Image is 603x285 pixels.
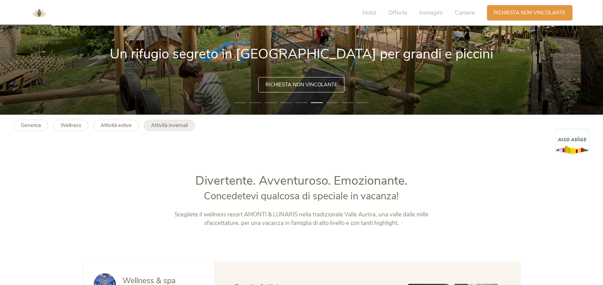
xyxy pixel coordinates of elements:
span: Immagini [420,9,443,17]
span: Richiesta non vincolante [494,9,566,16]
p: Scegliete il wellness resort AMONTI & LUNARIS nella tradizionale Valle Aurina, una valle dalle mi... [159,210,444,228]
a: Attività invernali [144,120,195,131]
span: Concedetevi qualcosa di speciale in vacanza! [204,189,399,203]
img: AMONTI & LUNARIS Wellnessresort [29,3,49,23]
span: Richiesta non vincolante [266,81,337,88]
span: Divertente. Avventuroso. Emozionante. [196,172,408,189]
a: Generica [14,120,48,131]
span: Hotel [363,9,377,17]
b: Attività invernali [151,122,188,129]
span: Camere [455,9,475,17]
b: Generica [21,122,41,129]
span: Offerte [389,9,408,17]
img: Alto Adige [555,128,589,155]
b: Attività estive [101,122,132,129]
a: Attività estive [93,120,139,131]
a: AMONTI & LUNARIS Wellnessresort [29,10,49,15]
a: Wellness [53,120,88,131]
b: Wellness [60,122,81,129]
